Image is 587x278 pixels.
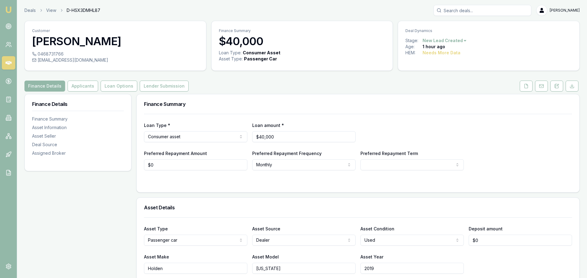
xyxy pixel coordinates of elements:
[219,50,242,56] div: Loan Type:
[252,254,279,259] label: Asset Model
[24,7,100,13] nav: breadcrumb
[405,44,423,50] div: Age:
[360,254,383,259] label: Asset Year
[24,81,66,92] a: Finance Details
[423,50,460,56] div: Needs More Data
[469,235,572,246] input: $
[360,226,394,231] label: Asset Condition
[140,81,189,92] button: Lender Submission
[68,81,98,92] button: Applicants
[32,133,124,139] div: Asset Seller
[101,81,137,92] button: Loan Options
[46,7,56,13] a: View
[405,38,423,44] div: Stage:
[5,6,12,13] img: emu-icon-u.png
[144,205,572,210] h3: Asset Details
[252,131,356,142] input: $
[32,125,124,131] div: Asset Information
[66,81,99,92] a: Applicants
[99,81,138,92] a: Loan Options
[144,254,169,259] label: Asset Make
[252,151,322,156] label: Preferred Repayment Frequency
[469,226,503,231] label: Deposit amount
[423,44,445,50] div: 1 hour ago
[32,142,124,148] div: Deal Source
[550,8,580,13] span: [PERSON_NAME]
[144,159,247,170] input: $
[138,81,190,92] a: Lender Submission
[24,81,65,92] button: Finance Details
[434,5,531,16] input: Search deals
[67,7,100,13] span: D-HSX3DMHL87
[32,102,124,107] h3: Finance Details
[32,28,199,33] p: Customer
[252,226,280,231] label: Asset Source
[144,226,168,231] label: Asset Type
[360,151,418,156] label: Preferred Repayment Term
[32,57,199,63] div: [EMAIL_ADDRESS][DOMAIN_NAME]
[423,38,467,44] button: New Lead Created
[24,7,36,13] a: Deals
[144,151,207,156] label: Preferred Repayment Amount
[144,123,170,128] label: Loan Type *
[219,28,386,33] p: Finance Summary
[32,150,124,156] div: Assigned Broker
[244,56,277,62] div: Passenger Car
[144,102,572,107] h3: Finance Summary
[243,50,280,56] div: Consumer Asset
[252,123,284,128] label: Loan amount *
[219,56,243,62] div: Asset Type :
[219,35,386,47] h3: $40,000
[32,116,124,122] div: Finance Summary
[32,35,199,47] h3: [PERSON_NAME]
[405,28,572,33] p: Deal Dynamics
[32,51,199,57] div: 0468731766
[405,50,423,56] div: HEM:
